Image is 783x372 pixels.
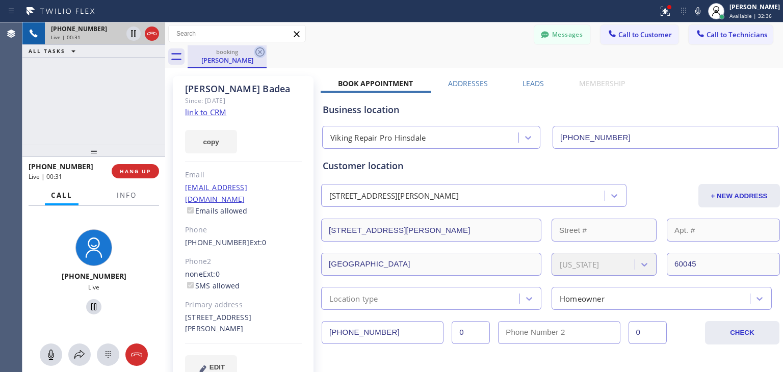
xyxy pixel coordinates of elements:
button: Mute [691,4,705,18]
input: Street # [552,219,657,242]
button: Info [111,185,143,205]
div: [PERSON_NAME] [189,56,266,65]
span: Call to Customer [618,30,672,39]
span: Live | 00:31 [29,172,62,181]
div: Homeowner [560,293,605,304]
button: Call to Customer [601,25,678,44]
button: Hang up [125,343,148,366]
a: [PHONE_NUMBER] [185,237,250,247]
input: Search [169,25,305,42]
span: ALL TASKS [29,47,65,55]
span: Available | 32:36 [729,12,772,19]
span: [PHONE_NUMBER] [62,271,126,281]
div: [STREET_ADDRESS][PERSON_NAME] [185,312,302,335]
input: Apt. # [667,219,780,242]
span: Info [117,191,137,200]
span: Call [51,191,72,200]
input: Phone Number [322,321,443,344]
input: Ext. [452,321,490,344]
div: Location type [329,293,378,304]
button: CHECK [705,321,779,344]
div: Phone [185,224,302,236]
input: Phone Number 2 [498,321,620,344]
input: SMS allowed [187,282,194,288]
button: HANG UP [112,164,159,178]
span: EDIT [210,363,225,371]
span: [PHONE_NUMBER] [29,162,93,171]
a: link to CRM [185,107,226,117]
label: Emails allowed [185,206,248,216]
button: ALL TASKS [22,45,86,57]
input: Address [321,219,541,242]
div: [PERSON_NAME] Badea [185,83,302,95]
button: Hang up [145,26,159,41]
div: [PERSON_NAME] [729,3,780,11]
input: Ext. 2 [629,321,667,344]
div: booking [189,48,266,56]
div: Primary address [185,299,302,311]
input: ZIP [667,253,780,276]
button: copy [185,130,237,153]
span: HANG UP [120,168,151,175]
button: Open directory [68,343,91,366]
div: Phone2 [185,256,302,268]
div: Business location [323,103,778,117]
button: + NEW ADDRESS [698,184,780,207]
div: Since: [DATE] [185,95,302,107]
button: Hold Customer [126,26,141,41]
button: Call to Technicians [689,25,773,44]
div: Email [185,169,302,181]
span: Ext: 0 [250,237,267,247]
a: [EMAIL_ADDRESS][DOMAIN_NAME] [185,182,247,204]
span: Call to Technicians [707,30,767,39]
span: [PHONE_NUMBER] [51,24,107,33]
button: Mute [40,343,62,366]
label: SMS allowed [185,281,240,290]
div: [STREET_ADDRESS][PERSON_NAME] [329,190,459,202]
label: Leads [523,78,544,88]
label: Addresses [448,78,488,88]
div: Customer location [323,159,778,173]
label: Book Appointment [338,78,413,88]
input: Emails allowed [187,207,194,214]
button: Hold Customer [86,299,101,314]
span: Live | 00:31 [51,34,81,41]
span: Live [88,283,99,291]
button: Open dialpad [97,343,119,366]
span: Ext: 0 [203,269,220,279]
input: Phone Number [553,126,779,149]
button: Call [45,185,79,205]
div: Viking Repair Pro Hinsdale [330,132,426,144]
button: Messages [534,25,590,44]
div: none [185,269,302,292]
label: Membership [579,78,625,88]
input: City [321,253,541,276]
div: Elena Badea [189,45,266,67]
